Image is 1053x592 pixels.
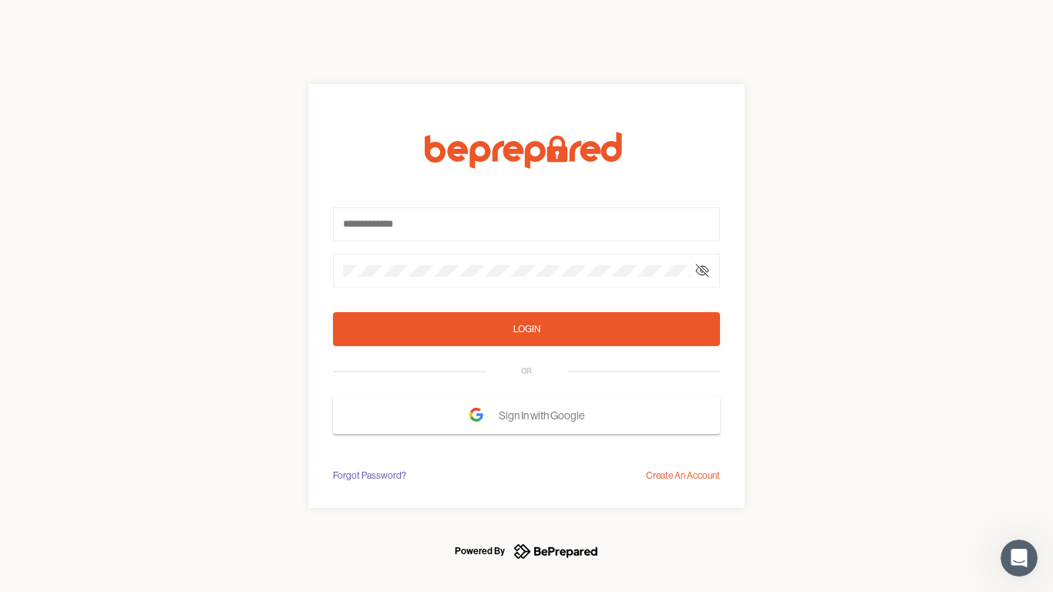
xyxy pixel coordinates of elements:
iframe: Intercom live chat [1001,540,1038,577]
div: OR [521,365,532,378]
button: Login [333,312,720,346]
div: Forgot Password? [333,468,406,483]
div: Create An Account [646,468,720,483]
div: Powered By [455,542,505,560]
div: Login [513,321,540,337]
button: Sign In with Google [333,397,720,434]
span: Sign In with Google [499,402,592,429]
